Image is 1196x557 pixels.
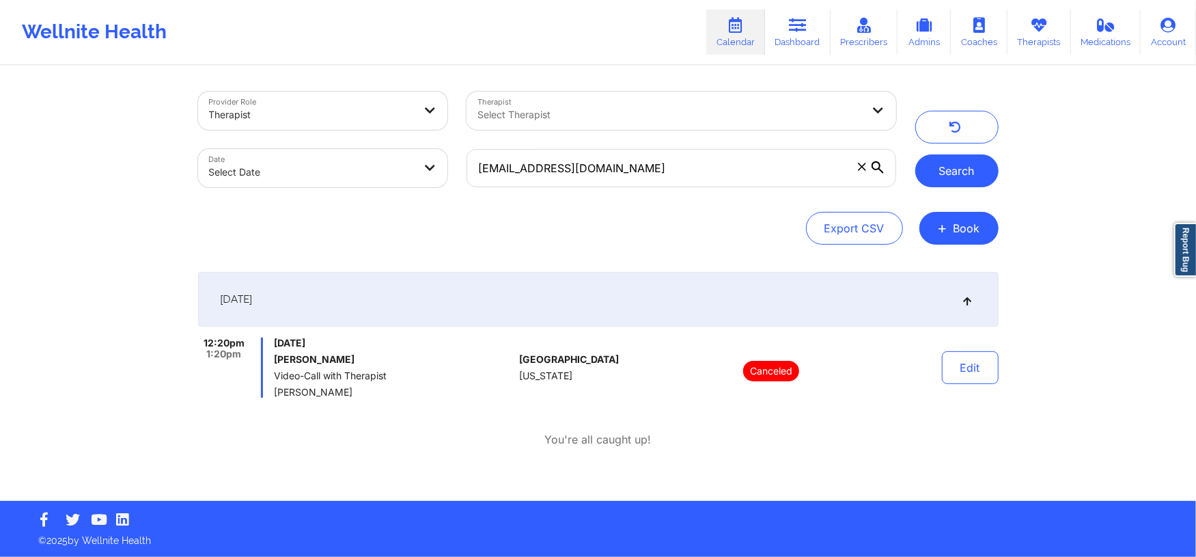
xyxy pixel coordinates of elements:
[519,354,619,365] span: [GEOGRAPHIC_DATA]
[951,10,1007,55] a: Coaches
[1007,10,1071,55] a: Therapists
[29,524,1167,547] p: © 2025 by Wellnite Health
[206,349,241,359] span: 1:20pm
[1174,223,1196,277] a: Report Bug
[743,361,799,381] p: Canceled
[938,224,948,232] span: +
[545,432,652,448] p: You're all caught up!
[274,354,514,365] h6: [PERSON_NAME]
[765,10,831,55] a: Dashboard
[898,10,951,55] a: Admins
[806,212,903,245] button: Export CSV
[274,387,514,398] span: [PERSON_NAME]
[467,149,895,187] input: Search by patient email
[519,370,572,381] span: [US_STATE]
[209,157,414,187] div: Select Date
[831,10,898,55] a: Prescribers
[204,338,245,349] span: 12:20pm
[1071,10,1141,55] a: Medications
[221,293,253,306] span: [DATE]
[915,154,999,187] button: Search
[209,100,414,130] div: Therapist
[942,351,999,384] button: Edit
[1141,10,1196,55] a: Account
[919,212,999,245] button: +Book
[274,370,514,381] span: Video-Call with Therapist
[274,338,514,349] span: [DATE]
[706,10,765,55] a: Calendar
